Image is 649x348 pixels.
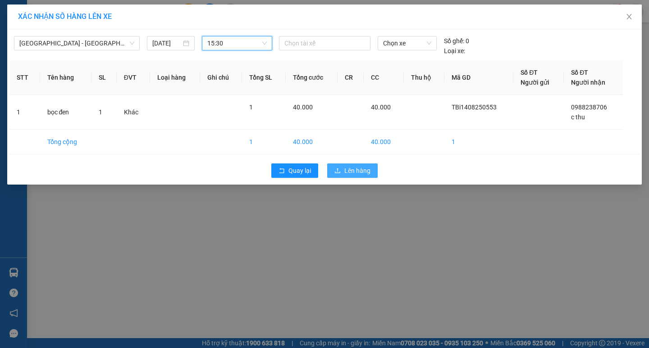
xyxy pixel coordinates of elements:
span: Số ĐT [521,69,538,76]
span: 1 [99,108,102,116]
span: XÁC NHẬN SỐ HÀNG LÊN XE [18,12,112,21]
td: Tổng cộng [40,130,91,154]
th: SL [91,60,117,95]
td: 1 [444,130,514,154]
th: Tổng cước [286,60,338,95]
span: VP [PERSON_NAME] - [26,32,110,56]
span: Số ghế: [444,36,464,46]
strong: CÔNG TY VẬN TẢI ĐỨC TRƯỞNG [19,5,116,12]
th: Tổng SL [242,60,286,95]
td: Khác [117,95,151,130]
th: CR [338,60,364,95]
span: 0988238706 [571,104,607,111]
span: Quay lại [288,166,311,176]
span: upload [334,167,341,175]
span: TBi1408250553 [452,104,497,111]
span: Gửi [7,36,16,43]
span: 0964890810 [30,61,70,68]
span: 14 [PERSON_NAME], [PERSON_NAME] [26,32,110,56]
span: Hà Nội - Thái Thụy (45 chỗ) [19,36,134,50]
span: rollback [279,167,285,175]
span: Người gửi [521,79,549,86]
span: close [626,13,633,20]
th: Ghi chú [200,60,242,95]
th: ĐVT [117,60,151,95]
th: STT [9,60,40,95]
button: Close [617,5,642,30]
td: 1 [242,130,286,154]
span: Chọn xe [383,36,431,50]
span: - [26,23,28,31]
td: 40.000 [364,130,404,154]
span: 15:30 [207,36,267,50]
th: Loại hàng [150,60,200,95]
span: Lên hàng [344,166,370,176]
span: 40.000 [371,104,391,111]
span: 1 [249,104,253,111]
th: Tên hàng [40,60,91,95]
button: rollbackQuay lại [271,163,318,178]
input: 14/08/2025 [152,38,182,48]
th: Mã GD [444,60,514,95]
strong: HOTLINE : [53,13,83,20]
span: Loại xe: [444,46,465,56]
span: 40.000 [293,104,313,111]
th: Thu hộ [404,60,444,95]
span: c thu [571,113,585,121]
td: bọc đen [40,95,91,130]
td: 40.000 [286,130,338,154]
span: Người nhận [571,79,605,86]
span: Số ĐT [571,69,588,76]
td: 1 [9,95,40,130]
div: 0 [444,36,469,46]
th: CC [364,60,404,95]
span: - [28,61,70,68]
button: uploadLên hàng [327,163,378,178]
